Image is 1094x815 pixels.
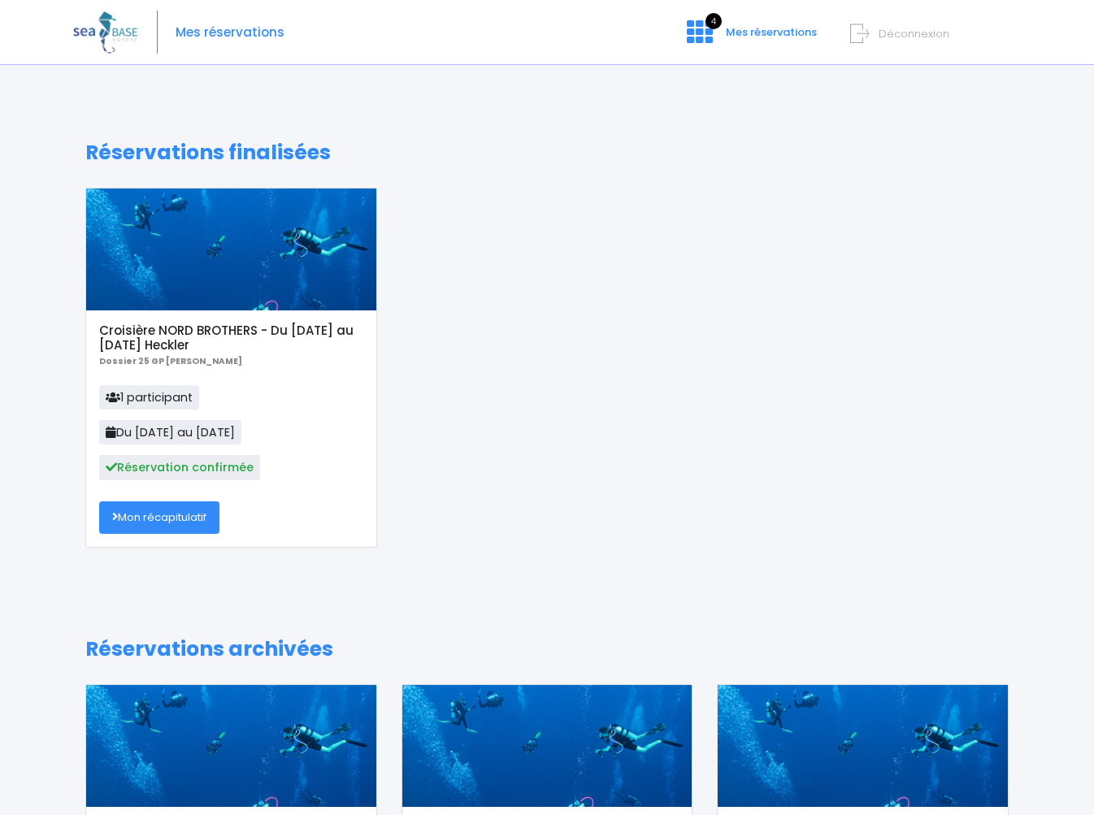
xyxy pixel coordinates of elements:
[726,24,817,40] span: Mes réservations
[85,141,1009,165] h1: Réservations finalisées
[879,26,949,41] span: Déconnexion
[99,355,242,367] b: Dossier 25 GP [PERSON_NAME]
[674,30,827,46] a: 4 Mes réservations
[85,637,1009,661] h1: Réservations archivées
[99,501,219,534] a: Mon récapitulatif
[99,420,241,444] span: Du [DATE] au [DATE]
[99,385,199,410] span: 1 participant
[99,455,260,479] span: Réservation confirmée
[99,323,362,353] h5: Croisière NORD BROTHERS - Du [DATE] au [DATE] Heckler
[705,13,722,29] span: 4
